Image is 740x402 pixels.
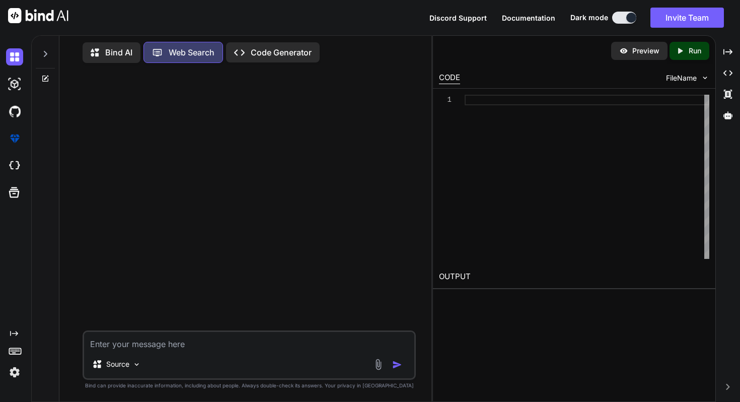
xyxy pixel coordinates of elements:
[6,130,23,147] img: premium
[433,265,715,289] h2: OUTPUT
[6,76,23,93] img: darkAi-studio
[6,157,23,174] img: cloudideIcon
[429,14,487,22] span: Discord Support
[392,360,402,370] img: icon
[132,360,141,369] img: Pick Models
[502,14,555,22] span: Documentation
[6,364,23,381] img: settings
[439,95,452,105] div: 1
[632,46,659,56] p: Preview
[650,8,724,28] button: Invite Team
[8,8,68,23] img: Bind AI
[502,13,555,23] button: Documentation
[701,74,709,82] img: chevron down
[619,46,628,55] img: preview
[666,73,697,83] span: FileName
[689,46,701,56] p: Run
[6,103,23,120] img: githubDark
[83,382,416,389] p: Bind can provide inaccurate information, including about people. Always double-check its answers....
[429,13,487,23] button: Discord Support
[169,46,214,58] p: Web Search
[373,359,384,370] img: attachment
[251,46,312,58] p: Code Generator
[570,13,608,23] span: Dark mode
[6,48,23,65] img: darkChat
[106,359,129,369] p: Source
[105,46,132,58] p: Bind AI
[439,72,460,84] div: CODE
